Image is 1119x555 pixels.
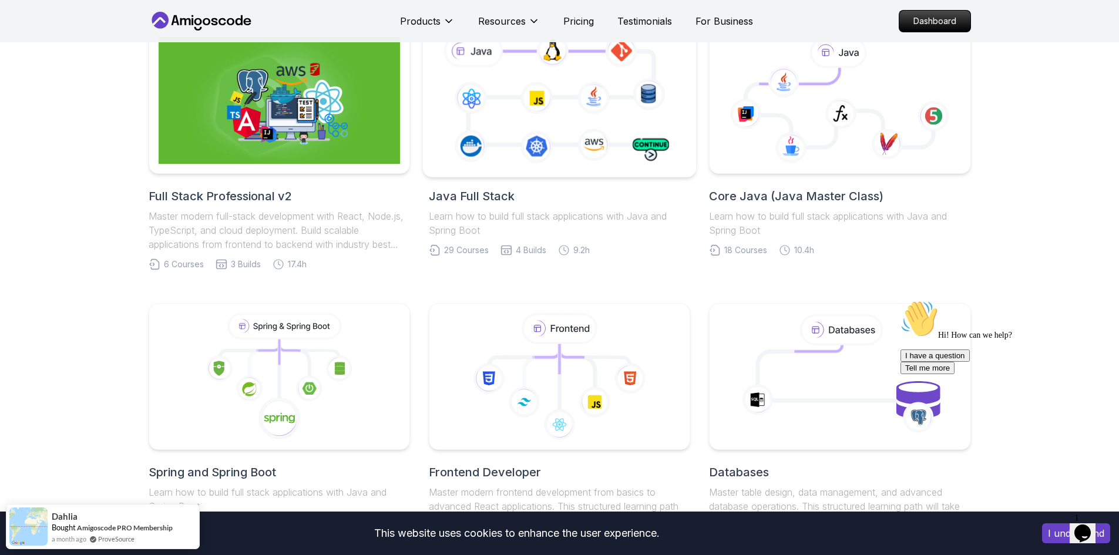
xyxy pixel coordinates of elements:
[709,188,970,204] h2: Core Java (Java Master Class)
[164,258,204,270] span: 6 Courses
[149,188,410,204] h2: Full Stack Professional v2
[429,485,690,527] p: Master modern frontend development from basics to advanced React applications. This structured le...
[5,35,116,44] span: Hi! How can we help?
[444,244,489,256] span: 29 Courses
[1042,523,1110,543] button: Accept cookies
[400,14,441,28] p: Products
[231,258,261,270] span: 3 Builds
[288,258,307,270] span: 17.4h
[400,14,455,38] button: Products
[899,11,970,32] p: Dashboard
[709,27,970,256] a: Core Java (Java Master Class)Learn how to build full stack applications with Java and Spring Boot...
[573,244,590,256] span: 9.2h
[98,534,135,544] a: ProveSource
[794,244,814,256] span: 10.4h
[5,5,216,79] div: 👋Hi! How can we help?I have a questionTell me more
[149,27,410,270] a: Full Stack Professional v2Full Stack Professional v2Master modern full-stack development with Rea...
[478,14,540,38] button: Resources
[617,14,672,28] a: Testimonials
[77,523,173,532] a: Amigoscode PRO Membership
[52,512,78,522] span: Dahlia
[159,37,400,164] img: Full Stack Professional v2
[709,485,970,527] p: Master table design, data management, and advanced database operations. This structured learning ...
[709,303,970,546] a: DatabasesMaster table design, data management, and advanced database operations. This structured ...
[429,188,690,204] h2: Java Full Stack
[149,464,410,480] h2: Spring and Spring Boot
[5,54,74,66] button: I have a question
[478,14,526,28] p: Resources
[149,485,410,513] p: Learn how to build full stack applications with Java and Spring Boot
[429,209,690,237] p: Learn how to build full stack applications with Java and Spring Boot
[516,244,546,256] span: 4 Builds
[149,303,410,532] a: Spring and Spring BootLearn how to build full stack applications with Java and Spring Boot10 Cour...
[709,209,970,237] p: Learn how to build full stack applications with Java and Spring Boot
[9,520,1024,546] div: This website uses cookies to enhance the user experience.
[149,209,410,251] p: Master modern full-stack development with React, Node.js, TypeScript, and cloud deployment. Build...
[896,295,1107,502] iframe: chat widget
[1070,508,1107,543] iframe: chat widget
[52,534,86,544] span: a month ago
[724,244,767,256] span: 18 Courses
[9,507,48,546] img: provesource social proof notification image
[695,14,753,28] a: For Business
[899,10,971,32] a: Dashboard
[5,66,59,79] button: Tell me more
[709,464,970,480] h2: Databases
[429,303,690,546] a: Frontend DeveloperMaster modern frontend development from basics to advanced React applications. ...
[563,14,594,28] a: Pricing
[5,5,42,42] img: :wave:
[429,464,690,480] h2: Frontend Developer
[429,27,690,256] a: Java Full StackLearn how to build full stack applications with Java and Spring Boot29 Courses4 Bu...
[52,523,76,532] span: Bought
